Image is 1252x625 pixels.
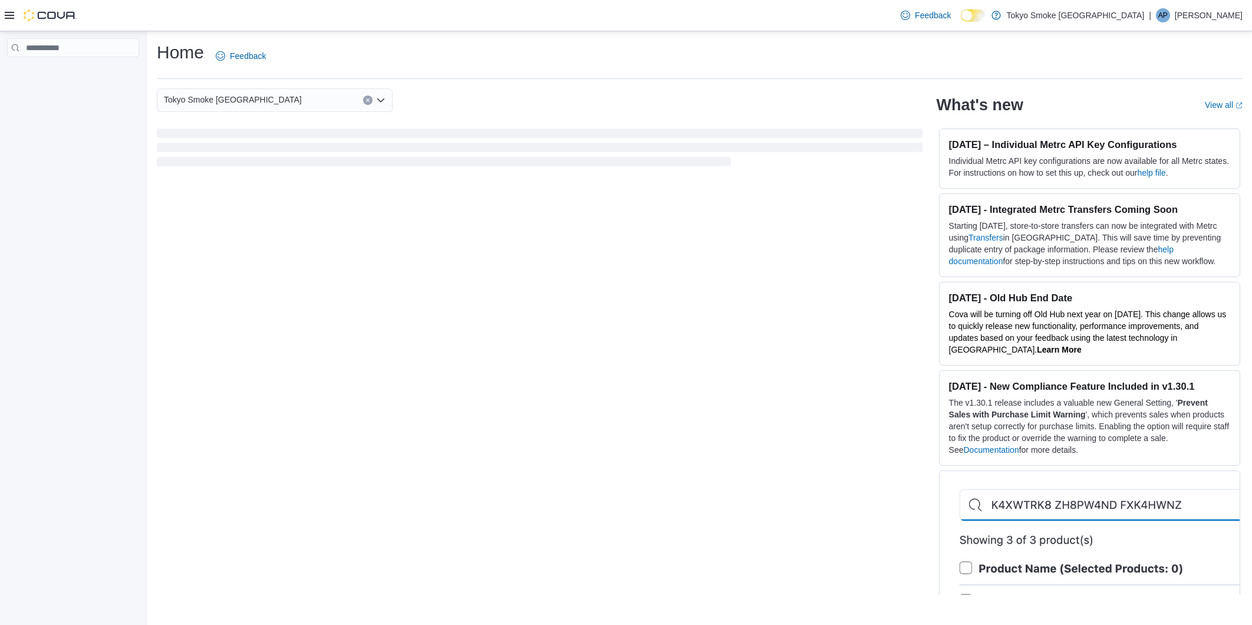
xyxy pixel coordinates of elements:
[949,397,1230,456] p: The v1.30.1 release includes a valuable new General Setting, ' ', which prevents sales when produ...
[1235,102,1243,109] svg: External link
[949,203,1230,215] h3: [DATE] - Integrated Metrc Transfers Coming Soon
[949,245,1174,266] a: help documentation
[949,155,1230,179] p: Individual Metrc API key configurations are now available for all Metrc states. For instructions ...
[915,9,951,21] span: Feedback
[230,50,266,62] span: Feedback
[157,131,922,169] span: Loading
[164,93,302,107] span: Tokyo Smoke [GEOGRAPHIC_DATA]
[1149,8,1151,22] p: |
[949,292,1230,304] h3: [DATE] - Old Hub End Date
[949,139,1230,150] h3: [DATE] – Individual Metrc API Key Configurations
[157,41,204,64] h1: Home
[1205,100,1243,110] a: View allExternal link
[896,4,956,27] a: Feedback
[1175,8,1243,22] p: [PERSON_NAME]
[961,9,986,22] input: Dark Mode
[949,380,1230,392] h3: [DATE] - New Compliance Feature Included in v1.30.1
[211,44,271,68] a: Feedback
[949,398,1208,419] strong: Prevent Sales with Purchase Limit Warning
[1156,8,1170,22] div: Ankit Patel
[376,96,386,105] button: Open list of options
[363,96,373,105] button: Clear input
[949,310,1227,354] span: Cova will be turning off Old Hub next year on [DATE]. This change allows us to quickly release ne...
[1158,8,1168,22] span: AP
[24,9,77,21] img: Cova
[1007,8,1145,22] p: Tokyo Smoke [GEOGRAPHIC_DATA]
[937,96,1023,114] h2: What's new
[7,60,139,88] nav: Complex example
[1037,345,1081,354] a: Learn More
[1137,168,1165,177] a: help file
[949,220,1230,267] p: Starting [DATE], store-to-store transfers can now be integrated with Metrc using in [GEOGRAPHIC_D...
[968,233,1003,242] a: Transfers
[964,445,1019,455] a: Documentation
